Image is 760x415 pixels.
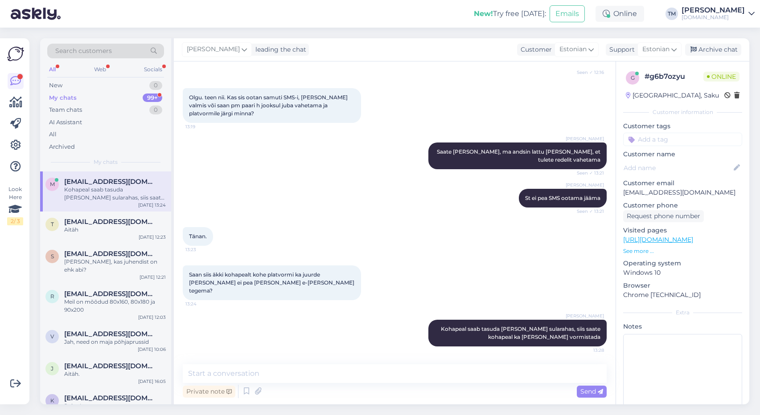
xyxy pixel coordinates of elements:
div: 99+ [143,94,162,102]
span: Search customers [55,46,112,56]
div: # g6b7ozyu [645,71,703,82]
div: Aitäh [64,226,166,234]
p: Visited pages [623,226,742,235]
div: Palun! [64,402,166,410]
div: Private note [183,386,235,398]
p: Customer name [623,150,742,159]
div: Web [92,64,108,75]
div: Team chats [49,106,82,114]
p: Browser [623,281,742,290]
span: 13:28 [571,347,604,354]
span: v [50,333,54,340]
p: Operating system [623,259,742,268]
span: Send [580,387,603,395]
a: [URL][DOMAIN_NAME] [623,236,693,244]
div: Meil on mõõdud 80x160, 80x180 ja 90x200 [64,298,166,314]
div: Jah, need on maja põhjaprussid [64,338,166,346]
span: Estonian [559,45,587,54]
span: St ei pea SMS ootama jääma [525,195,600,201]
span: 13:23 [185,246,219,253]
div: [DATE] 13:24 [138,202,166,208]
span: mart@estolux.eu [64,178,157,186]
div: [PERSON_NAME] [682,7,745,14]
div: AI Assistant [49,118,82,127]
input: Add name [624,163,732,173]
span: siim@vaus.ee [64,250,157,258]
div: New [49,81,62,90]
span: [PERSON_NAME] [566,182,604,188]
div: Customer [517,45,552,54]
span: joaelina@gmail.com [64,362,157,370]
div: [DATE] 12:21 [140,274,166,281]
span: t [51,221,54,228]
p: Customer email [623,179,742,188]
p: [EMAIL_ADDRESS][DOMAIN_NAME] [623,188,742,197]
div: [PERSON_NAME], kas juhendist on ehk abi? [64,258,166,274]
button: Emails [550,5,585,22]
span: ricoparle09@gmail.com [64,290,157,298]
span: k [50,397,54,404]
b: New! [474,9,493,18]
span: Olgu. teen nii. Kas sis ootan samuti SMS-i, [PERSON_NAME] valmis või saan pm paari h jooksul juba... [189,94,349,117]
span: Saan siis äkki kohapealt kohe platvormi ka juurde [PERSON_NAME] ei pea [PERSON_NAME] e-[PERSON_NA... [189,271,356,294]
div: Customer information [623,108,742,116]
p: Notes [623,322,742,331]
div: 2 / 3 [7,217,23,225]
span: [PERSON_NAME] [187,45,240,54]
div: Kohapeal saab tasuda [PERSON_NAME] sularahas, siis saate kohapeal ka [PERSON_NAME] vormistada [64,186,166,202]
p: Customer phone [623,201,742,210]
span: s [51,253,54,260]
input: Add a tag [623,133,742,146]
img: Askly Logo [7,45,24,62]
div: My chats [49,94,77,102]
div: 0 [149,106,162,114]
div: Request phone number [623,210,704,222]
span: Seen ✓ 12:16 [571,69,604,76]
span: m [50,181,55,187]
p: Customer tags [623,122,742,131]
span: 13:19 [185,123,219,130]
div: [DATE] 10:06 [138,346,166,353]
div: Try free [DATE]: [474,8,546,19]
div: All [49,130,57,139]
span: j [51,365,53,372]
span: [PERSON_NAME] [566,135,604,142]
span: [PERSON_NAME] [566,313,604,319]
div: Extra [623,309,742,317]
span: r [50,293,54,300]
div: [DATE] 12:23 [139,234,166,240]
p: Chrome [TECHNICAL_ID] [623,290,742,300]
div: Socials [142,64,164,75]
span: g [631,74,635,81]
a: [PERSON_NAME][DOMAIN_NAME] [682,7,755,21]
div: Archived [49,142,75,151]
span: Tänan. [189,233,207,240]
span: 13:24 [185,301,219,307]
div: leading the chat [252,45,306,54]
span: Estonian [642,45,670,54]
div: Look Here [7,185,23,225]
span: k-rin@gmx.com [64,394,157,402]
div: 0 [149,81,162,90]
div: All [47,64,58,75]
span: Seen ✓ 13:21 [571,208,604,215]
div: Online [596,6,644,22]
span: Online [703,72,739,81]
span: Seen ✓ 13:21 [571,170,604,176]
span: Kohapeal saab tasuda [PERSON_NAME] sularahas, siis saate kohapeal ka [PERSON_NAME] vormistada [441,325,602,340]
span: t2ring@gmail.com [64,218,157,226]
span: My chats [94,158,118,166]
div: Archive chat [685,44,741,56]
span: vitali2710@mail.ru [64,330,157,338]
div: [DATE] 12:03 [138,314,166,321]
span: Saate [PERSON_NAME], ma andsin lattu [PERSON_NAME], et tulete redelit vahetama [437,148,602,163]
div: [GEOGRAPHIC_DATA], Saku [626,91,719,100]
div: Aitäh. [64,370,166,378]
div: TM [666,8,678,20]
div: [DOMAIN_NAME] [682,14,745,21]
p: See more ... [623,247,742,255]
p: Windows 10 [623,268,742,277]
div: [DATE] 16:05 [138,378,166,385]
div: Support [606,45,635,54]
